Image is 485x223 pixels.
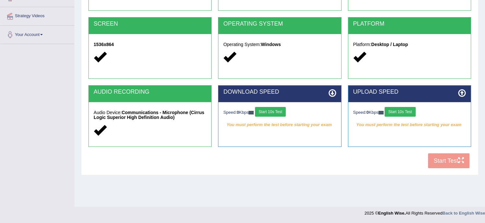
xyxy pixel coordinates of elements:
[223,107,336,118] div: Speed: Kbps
[94,42,114,47] strong: 1536x864
[353,107,466,118] div: Speed: Kbps
[94,21,206,27] h2: SCREEN
[261,42,281,47] strong: Windows
[378,211,405,216] strong: English Wise.
[378,111,384,114] img: ajax-loader-fb-connection.gif
[223,21,336,27] h2: OPERATING SYSTEM
[364,207,485,216] div: 2025 © All Rights Reserved
[353,21,466,27] h2: PLATFORM
[248,111,254,114] img: ajax-loader-fb-connection.gif
[94,110,204,120] strong: Communications - Microphone (Cirrus Logic Superior High Definition Audio)
[0,7,74,23] a: Strategy Videos
[237,110,239,115] strong: 0
[371,42,408,47] strong: Desktop / Laptop
[0,26,74,42] a: Your Account
[353,89,466,95] h2: UPLOAD SPEED
[223,42,336,47] h5: Operating System:
[94,89,206,95] h2: AUDIO RECORDING
[255,107,286,117] button: Start 10s Test
[353,120,466,130] em: You must perform the test before starting your exam
[366,110,369,115] strong: 0
[223,89,336,95] h2: DOWNLOAD SPEED
[443,211,485,216] a: Back to English Wise
[385,107,415,117] button: Start 10s Test
[353,42,466,47] h5: Platform:
[94,110,206,120] h5: Audio Device:
[223,120,336,130] em: You must perform the test before starting your exam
